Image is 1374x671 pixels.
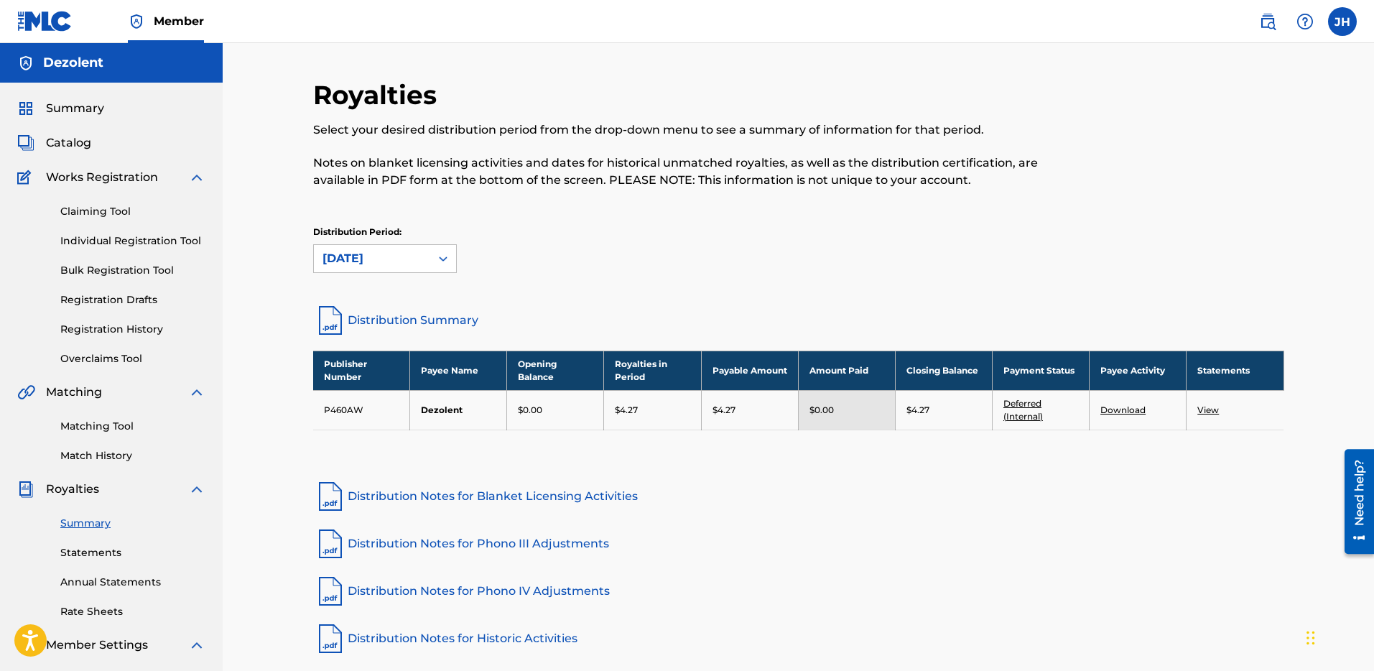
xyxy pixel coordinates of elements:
span: Works Registration [46,169,158,186]
img: search [1259,13,1276,30]
div: User Menu [1328,7,1357,36]
a: Matching Tool [60,419,205,434]
span: Member [154,13,204,29]
a: CatalogCatalog [17,134,91,152]
a: Bulk Registration Tool [60,263,205,278]
a: Claiming Tool [60,204,205,219]
img: pdf [313,479,348,514]
div: Help [1291,7,1319,36]
th: Payee Activity [1090,351,1187,390]
th: Royalties in Period [604,351,701,390]
iframe: Resource Center [1334,444,1374,560]
img: expand [188,169,205,186]
iframe: Chat Widget [1302,602,1374,671]
img: Accounts [17,55,34,72]
img: expand [188,481,205,498]
a: Summary [60,516,205,531]
img: distribution-summary-pdf [313,303,348,338]
img: pdf [313,527,348,561]
th: Opening Balance [507,351,604,390]
img: pdf [313,621,348,656]
a: Registration History [60,322,205,337]
div: [DATE] [322,250,422,267]
img: Royalties [17,481,34,498]
p: $4.27 [906,404,929,417]
td: Dezolent [410,390,507,430]
a: Distribution Notes for Phono IV Adjustments [313,574,1284,608]
a: Rate Sheets [60,604,205,619]
img: expand [188,384,205,401]
a: Statements [60,545,205,560]
th: Payable Amount [701,351,798,390]
h2: Royalties [313,79,444,111]
a: View [1197,404,1219,415]
p: $4.27 [712,404,735,417]
a: Registration Drafts [60,292,205,307]
a: Download [1100,404,1146,415]
p: $0.00 [518,404,542,417]
h5: Dezolent [43,55,103,71]
img: help [1296,13,1314,30]
a: Individual Registration Tool [60,233,205,249]
img: pdf [313,574,348,608]
span: Royalties [46,481,99,498]
img: Matching [17,384,35,401]
th: Closing Balance [895,351,992,390]
th: Publisher Number [313,351,410,390]
p: Distribution Period: [313,226,457,239]
a: Distribution Notes for Phono III Adjustments [313,527,1284,561]
p: $4.27 [615,404,638,417]
th: Amount Paid [798,351,895,390]
th: Payment Status [992,351,1089,390]
p: Select your desired distribution period from the drop-down menu to see a summary of information f... [313,121,1061,139]
th: Payee Name [410,351,507,390]
a: Distribution Notes for Historic Activities [313,621,1284,656]
span: Catalog [46,134,91,152]
img: Catalog [17,134,34,152]
a: Distribution Summary [313,303,1284,338]
a: Annual Statements [60,575,205,590]
img: Summary [17,100,34,117]
img: MLC Logo [17,11,73,32]
a: Deferred (Internal) [1003,398,1043,422]
a: Match History [60,448,205,463]
img: Top Rightsholder [128,13,145,30]
img: expand [188,637,205,654]
p: $0.00 [809,404,834,417]
a: Distribution Notes for Blanket Licensing Activities [313,479,1284,514]
a: Public Search [1253,7,1282,36]
img: Works Registration [17,169,36,186]
p: Notes on blanket licensing activities and dates for historical unmatched royalties, as well as th... [313,154,1061,189]
div: Drag [1306,616,1315,660]
span: Summary [46,100,104,117]
a: Overclaims Tool [60,351,205,366]
th: Statements [1187,351,1284,390]
td: P460AW [313,390,410,430]
span: Member Settings [46,637,148,654]
span: Matching [46,384,102,401]
a: SummarySummary [17,100,104,117]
